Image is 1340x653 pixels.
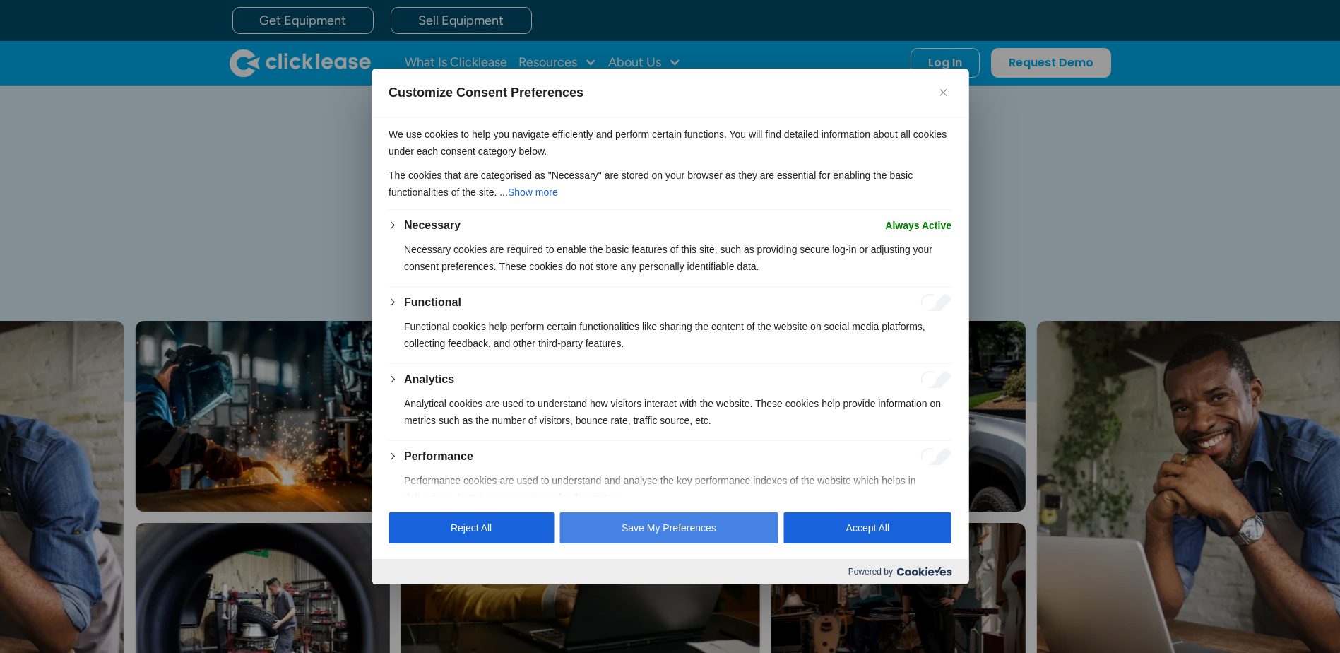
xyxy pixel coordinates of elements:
[935,84,951,101] button: Close
[404,448,473,465] button: Performance
[389,167,951,201] p: The cookies that are categorised as "Necessary" are stored on your browser as they are essential ...
[784,512,951,543] button: Accept All
[389,512,554,543] button: Reject All
[404,217,461,234] button: Necessary
[559,512,778,543] button: Save My Preferences
[372,559,968,584] div: Powered by
[389,84,583,101] span: Customize Consent Preferences
[404,371,454,388] button: Analytics
[939,89,947,96] img: Close
[896,567,951,576] img: Cookieyes logo
[389,126,951,160] p: We use cookies to help you navigate efficiently and perform certain functions. You will find deta...
[372,69,968,584] div: Customize Consent Preferences
[920,294,951,311] input: Enable Functional
[885,217,951,234] span: Always Active
[920,448,951,465] input: Enable Performance
[404,294,461,311] button: Functional
[404,241,951,275] p: Necessary cookies are required to enable the basic features of this site, such as providing secur...
[404,395,951,429] p: Analytical cookies are used to understand how visitors interact with the website. These cookies h...
[920,371,951,388] input: Enable Analytics
[404,318,951,352] p: Functional cookies help perform certain functionalities like sharing the content of the website o...
[508,184,558,201] button: Show more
